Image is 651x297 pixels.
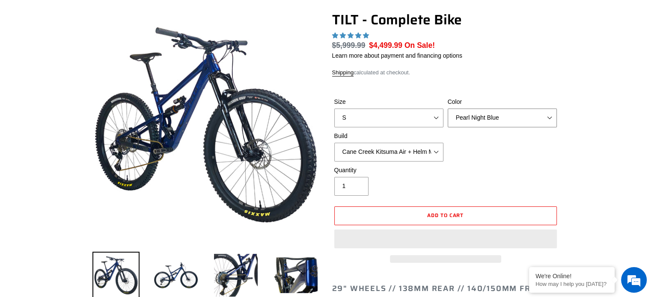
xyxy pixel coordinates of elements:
[334,166,443,175] label: Quantity
[535,281,608,287] p: How may I help you today?
[332,12,559,28] h1: TILT - Complete Bike
[332,284,559,294] h2: 29" Wheels // 138mm Rear // 140/150mm Front
[334,132,443,141] label: Build
[404,40,435,51] span: On Sale!
[332,41,366,50] s: $5,999.99
[334,206,557,225] button: Add to cart
[369,41,402,50] span: $4,499.99
[427,211,464,219] span: Add to cart
[334,97,443,106] label: Size
[332,69,354,76] a: Shipping
[332,68,559,77] div: calculated at checkout.
[94,13,318,236] img: TILT - Complete Bike
[332,52,462,59] a: Learn more about payment and financing options
[535,273,608,279] div: We're Online!
[332,32,371,39] span: 5.00 stars
[448,97,557,106] label: Color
